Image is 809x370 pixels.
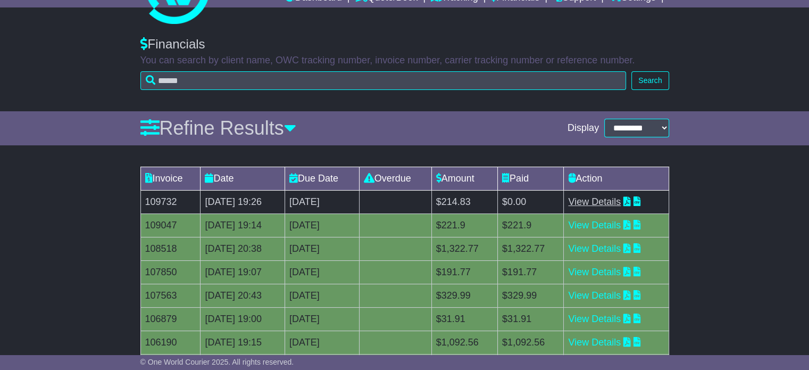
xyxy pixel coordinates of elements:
td: $1,092.56 [431,331,497,354]
a: Refine Results [140,117,296,139]
td: $329.99 [497,284,563,307]
td: $1,092.56 [497,331,563,354]
td: $1,322.77 [431,237,497,260]
a: View Details [568,196,621,207]
span: Display [568,122,599,134]
td: [DATE] 19:26 [201,190,285,213]
td: $0.00 [497,190,563,213]
td: [DATE] [285,260,359,284]
td: 107563 [140,284,201,307]
td: $191.77 [497,260,563,284]
td: $214.83 [431,190,497,213]
span: © One World Courier 2025. All rights reserved. [140,358,294,366]
a: View Details [568,337,621,348]
div: Financials [140,37,669,52]
td: 108518 [140,237,201,260]
td: Amount [431,167,497,190]
td: [DATE] [285,331,359,354]
td: $1,322.77 [497,237,563,260]
td: 109732 [140,190,201,213]
td: [DATE] [285,190,359,213]
td: Due Date [285,167,359,190]
a: View Details [568,314,621,324]
td: [DATE] [285,307,359,331]
a: View Details [568,243,621,254]
td: Paid [497,167,563,190]
a: View Details [568,220,621,231]
td: $191.77 [431,260,497,284]
td: [DATE] [285,284,359,307]
td: 107850 [140,260,201,284]
td: 106879 [140,307,201,331]
td: Invoice [140,167,201,190]
td: Action [564,167,669,190]
button: Search [631,71,669,90]
td: 109047 [140,213,201,237]
td: [DATE] 19:15 [201,331,285,354]
td: [DATE] 20:38 [201,237,285,260]
td: $31.91 [497,307,563,331]
td: $221.9 [431,213,497,237]
td: $221.9 [497,213,563,237]
td: [DATE] [285,237,359,260]
td: $31.91 [431,307,497,331]
a: View Details [568,267,621,277]
td: $329.99 [431,284,497,307]
td: [DATE] 20:43 [201,284,285,307]
td: [DATE] 19:07 [201,260,285,284]
td: 106190 [140,331,201,354]
a: View Details [568,290,621,301]
p: You can search by client name, OWC tracking number, invoice number, carrier tracking number or re... [140,55,669,67]
td: [DATE] [285,213,359,237]
td: Date [201,167,285,190]
td: [DATE] 19:14 [201,213,285,237]
td: [DATE] 19:00 [201,307,285,331]
td: Overdue [359,167,431,190]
